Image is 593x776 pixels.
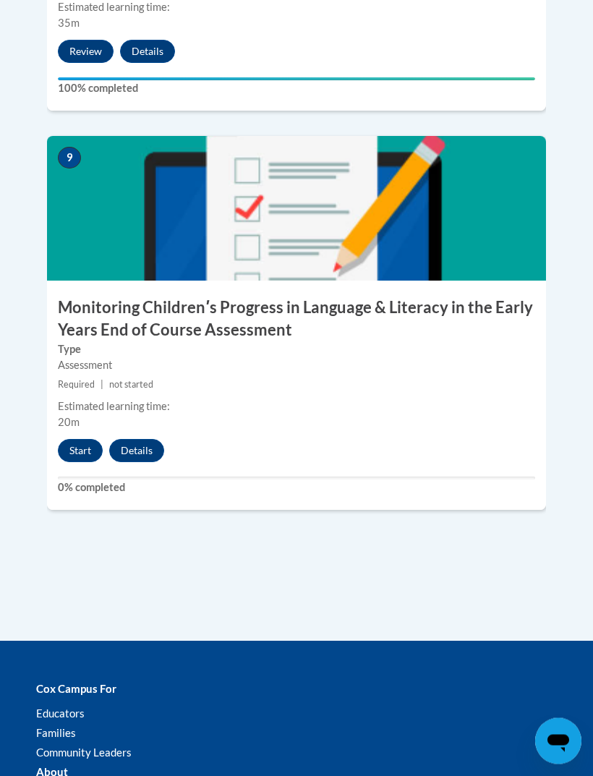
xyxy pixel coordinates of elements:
[120,40,175,64] button: Details
[58,380,95,391] span: Required
[58,417,80,429] span: 20m
[535,718,581,764] iframe: Button to launch messaging window
[47,297,546,342] h3: Monitoring Childrenʹs Progress in Language & Literacy in the Early Years End of Course Assessment
[58,78,535,81] div: Your progress
[36,746,132,759] a: Community Leaders
[58,358,535,374] div: Assessment
[109,380,153,391] span: not started
[58,40,114,64] button: Review
[58,399,535,415] div: Estimated learning time:
[47,137,546,281] img: Course Image
[36,727,76,740] a: Families
[58,480,535,496] label: 0% completed
[58,342,535,358] label: Type
[58,17,80,30] span: 35m
[58,148,81,169] span: 9
[58,81,535,97] label: 100% completed
[36,683,116,696] b: Cox Campus For
[101,380,103,391] span: |
[109,440,164,463] button: Details
[58,440,103,463] button: Start
[36,707,85,720] a: Educators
